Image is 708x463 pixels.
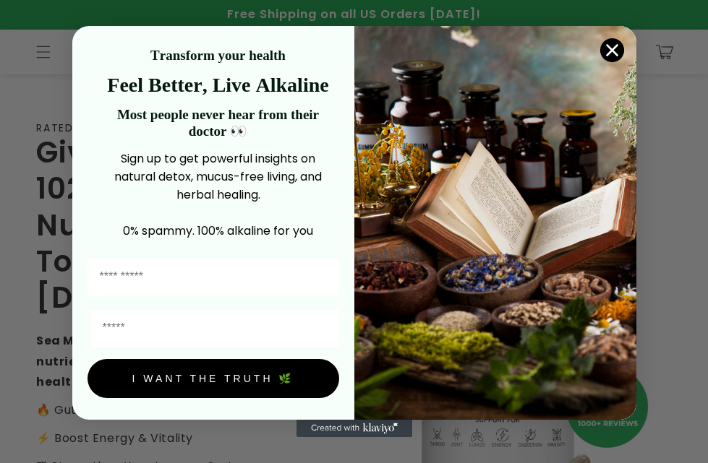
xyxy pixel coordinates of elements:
[297,420,412,437] a: Created with Klaviyo - opens in a new tab
[117,107,319,139] strong: Most people never hear from their doctor 👀
[88,359,339,398] button: I WANT THE TRUTH 🌿
[98,150,339,204] p: Sign up to get powerful insights on natural detox, mucus-free living, and herbal healing.
[107,74,328,96] strong: Feel Better, Live Alkaline
[88,259,339,295] input: First Name
[354,26,636,420] img: 4a4a186a-b914-4224-87c7-990d8ecc9bca.jpeg
[150,48,286,63] strong: Transform your health
[600,38,625,63] button: Close dialog
[98,222,339,240] p: 0% spammy. 100% alkaline for you
[90,310,339,347] input: Email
